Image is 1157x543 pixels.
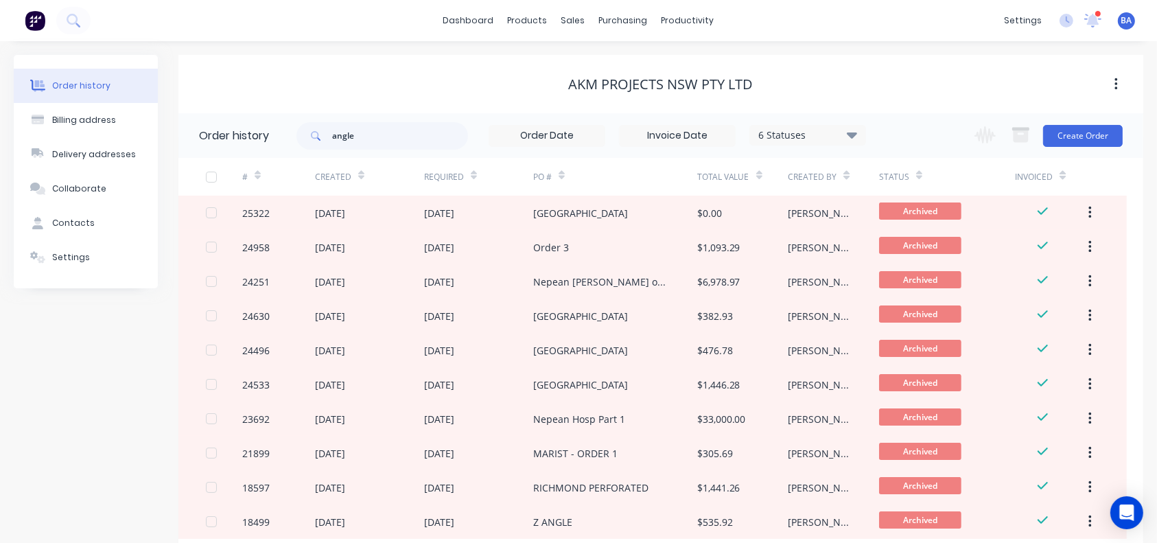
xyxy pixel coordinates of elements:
[620,126,735,146] input: Invoice Date
[315,481,345,495] div: [DATE]
[750,128,865,143] div: 6 Statuses
[788,240,852,255] div: [PERSON_NAME]
[242,343,270,358] div: 24496
[879,443,961,460] span: Archived
[315,158,424,196] div: Created
[489,126,605,146] input: Order Date
[533,412,625,426] div: Nepean Hosp Part 1
[533,515,572,529] div: Z ANGLE
[424,378,454,392] div: [DATE]
[242,275,270,289] div: 24251
[14,240,158,275] button: Settings
[52,80,110,92] div: Order history
[879,158,1016,196] div: Status
[697,206,722,220] div: $0.00
[315,515,345,529] div: [DATE]
[424,158,533,196] div: Required
[997,10,1049,31] div: settings
[242,481,270,495] div: 18597
[554,10,592,31] div: sales
[242,378,270,392] div: 24533
[569,76,753,93] div: AKM PROJECTS NSW PTY LTD
[424,515,454,529] div: [DATE]
[242,171,248,183] div: #
[788,412,852,426] div: [PERSON_NAME]
[533,275,670,289] div: Nepean [PERSON_NAME] order 2
[424,275,454,289] div: [DATE]
[879,477,961,494] span: Archived
[315,412,345,426] div: [DATE]
[14,137,158,172] button: Delivery addresses
[788,515,852,529] div: [PERSON_NAME]
[533,171,552,183] div: PO #
[697,446,733,461] div: $305.69
[533,206,628,220] div: [GEOGRAPHIC_DATA]
[424,240,454,255] div: [DATE]
[697,412,746,426] div: $33,000.00
[14,172,158,206] button: Collaborate
[879,408,961,426] span: Archived
[788,206,852,220] div: [PERSON_NAME]
[879,203,961,220] span: Archived
[533,240,569,255] div: Order 3
[242,158,315,196] div: #
[533,481,648,495] div: RICHMOND PERFORATED
[879,305,961,323] span: Archived
[14,206,158,240] button: Contacts
[697,378,740,392] div: $1,446.28
[424,343,454,358] div: [DATE]
[315,446,345,461] div: [DATE]
[424,206,454,220] div: [DATE]
[533,343,628,358] div: [GEOGRAPHIC_DATA]
[697,309,733,323] div: $382.93
[697,515,733,529] div: $535.92
[1043,125,1123,147] button: Create Order
[655,10,721,31] div: productivity
[788,275,852,289] div: [PERSON_NAME]
[315,240,345,255] div: [DATE]
[788,158,879,196] div: Created By
[424,309,454,323] div: [DATE]
[52,251,90,264] div: Settings
[52,114,116,126] div: Billing address
[315,206,345,220] div: [DATE]
[424,412,454,426] div: [DATE]
[242,446,270,461] div: 21899
[879,340,961,357] span: Archived
[879,511,961,529] span: Archived
[14,103,158,137] button: Billing address
[788,481,852,495] div: [PERSON_NAME]
[52,148,136,161] div: Delivery addresses
[315,275,345,289] div: [DATE]
[501,10,554,31] div: products
[436,10,501,31] a: dashboard
[424,171,464,183] div: Required
[242,240,270,255] div: 24958
[25,10,45,31] img: Factory
[533,446,618,461] div: MARIST - ORDER 1
[332,122,468,150] input: Search...
[14,69,158,103] button: Order history
[788,309,852,323] div: [PERSON_NAME]
[697,481,740,495] div: $1,441.26
[242,309,270,323] div: 24630
[788,171,837,183] div: Created By
[315,378,345,392] div: [DATE]
[199,128,269,144] div: Order history
[424,481,454,495] div: [DATE]
[424,446,454,461] div: [DATE]
[1015,171,1053,183] div: Invoiced
[533,158,697,196] div: PO #
[788,343,852,358] div: [PERSON_NAME]
[1015,158,1088,196] div: Invoiced
[592,10,655,31] div: purchasing
[242,515,270,529] div: 18499
[315,343,345,358] div: [DATE]
[788,378,852,392] div: [PERSON_NAME]
[879,237,961,254] span: Archived
[879,271,961,288] span: Archived
[533,378,628,392] div: [GEOGRAPHIC_DATA]
[697,275,740,289] div: $6,978.97
[697,158,788,196] div: Total Value
[697,343,733,358] div: $476.78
